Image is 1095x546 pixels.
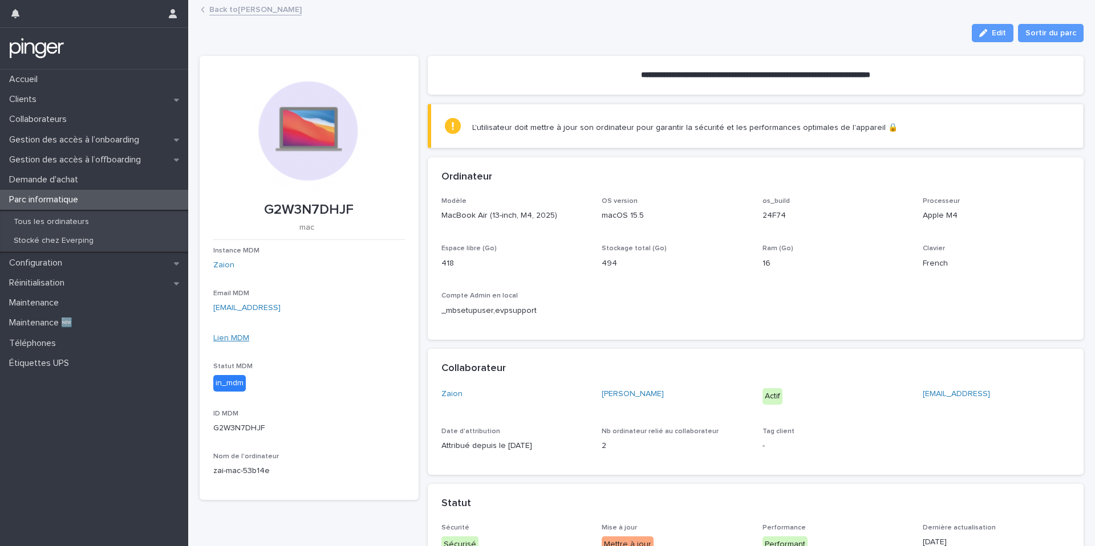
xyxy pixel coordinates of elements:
span: Modèle [441,198,467,205]
span: Edit [992,29,1006,37]
span: Ram (Go) [763,245,793,252]
p: Gestion des accès à l’offboarding [5,154,150,165]
span: ID MDM [213,410,238,417]
p: Tous les ordinateurs [5,217,98,227]
div: Actif [763,388,782,405]
p: Maintenance [5,298,68,308]
p: G2W3N7DHJF [213,422,405,434]
p: Collaborateurs [5,114,76,125]
a: Zaion [213,259,234,271]
p: 494 [602,258,749,270]
p: MacBook Air (13-inch, M4, 2025) [441,210,589,222]
a: [EMAIL_ADDRESS] [923,390,990,398]
span: OS version [602,198,638,205]
span: Instance MDM [213,247,259,254]
p: Maintenance 🆕 [5,317,82,328]
p: Stocké chez Everping [5,236,103,246]
span: os_build [763,198,790,205]
span: Clavier [923,245,945,252]
p: Demande d'achat [5,174,87,185]
p: French [923,258,1070,270]
p: Parc informatique [5,194,87,205]
button: Sortir du parc [1018,24,1084,42]
p: Réinitialisation [5,278,74,288]
p: Téléphones [5,338,65,349]
p: macOS 15.5 [602,210,749,222]
a: [PERSON_NAME] [602,388,664,400]
span: Mise à jour [602,524,637,531]
p: Étiquettes UPS [5,358,78,369]
span: Nom de l'ordinateur [213,453,279,460]
p: - [763,440,910,452]
a: Lien MDM [213,334,249,342]
h2: Collaborateur [441,362,506,375]
p: Attribué depuis le [DATE] [441,440,589,452]
span: Nb ordinateur relié au collaborateur [602,428,719,435]
p: 24F74 [763,210,910,222]
p: 16 [763,258,910,270]
img: mTgBEunGTSyRkCgitkcU [9,37,64,60]
p: _mbsetupuser,evpsupport [441,305,589,317]
span: Tag client [763,428,794,435]
span: Dernière actualisation [923,524,996,531]
a: Zaion [441,388,463,400]
a: [EMAIL_ADDRESS] [213,304,281,312]
span: Email MDM [213,290,249,297]
span: Date d'attribution [441,428,500,435]
p: Apple M4 [923,210,1070,222]
a: Back to[PERSON_NAME] [209,2,302,15]
p: mac [213,223,400,233]
span: Compte Admin en local [441,292,518,299]
span: Processeur [923,198,960,205]
span: Statut MDM [213,363,253,370]
p: L'utilisateur doit mettre à jour son ordinateur pour garantir la sécurité et les performances opt... [472,123,898,133]
p: Configuration [5,258,71,268]
span: Espace libre (Go) [441,245,497,252]
p: 418 [441,258,589,270]
span: Sécurité [441,524,469,531]
button: Edit [972,24,1013,42]
p: Gestion des accès à l’onboarding [5,135,148,145]
p: Clients [5,94,46,105]
h2: Ordinateur [441,171,492,184]
span: Stockage total (Go) [602,245,667,252]
p: zai-mac-53b14e [213,465,405,477]
div: in_mdm [213,375,246,392]
p: Accueil [5,74,47,85]
p: G2W3N7DHJF [213,202,405,218]
span: Sortir du parc [1025,27,1076,39]
span: Performance [763,524,806,531]
h2: Statut [441,498,471,510]
p: 2 [602,440,749,452]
